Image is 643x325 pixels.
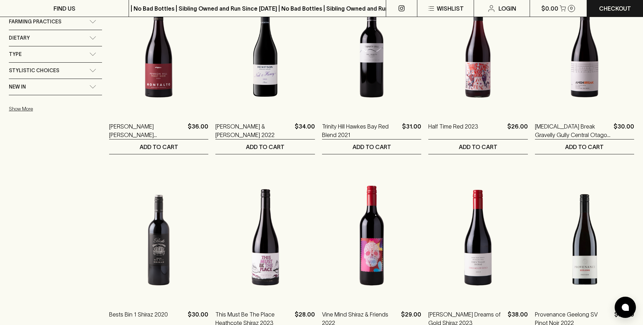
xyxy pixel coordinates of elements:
[140,143,178,151] p: ADD TO CART
[428,122,478,139] a: Half Time Red 2023
[9,34,30,42] span: Dietary
[109,122,185,139] a: [PERSON_NAME] [PERSON_NAME] [PERSON_NAME] Pinot Noir 2023
[402,122,421,139] p: $31.00
[215,139,315,154] button: ADD TO CART
[9,46,102,62] div: Type
[428,176,528,300] img: Barr Eden Dreams of Gold Shiraz 2023
[352,143,391,151] p: ADD TO CART
[215,176,315,300] img: This Must Be The Place Heathcote Shiraz 2023
[295,122,315,139] p: $34.00
[9,50,22,59] span: Type
[565,143,604,151] p: ADD TO CART
[9,14,102,30] div: Farming Practices
[535,176,634,300] img: Provenance Geelong SV Pinot Noir 2022
[622,304,629,311] img: bubble-icon
[246,143,284,151] p: ADD TO CART
[322,139,421,154] button: ADD TO CART
[498,4,516,13] p: Login
[9,66,59,75] span: Stylistic Choices
[9,30,102,46] div: Dietary
[614,122,634,139] p: $30.00
[109,139,208,154] button: ADD TO CART
[535,122,611,139] a: [MEDICAL_DATA] Break Gravelly Gully Central Otago Pinot Noir 2023
[9,79,102,95] div: New In
[428,139,528,154] button: ADD TO CART
[9,63,102,79] div: Stylistic Choices
[599,4,631,13] p: Checkout
[507,122,528,139] p: $26.00
[322,176,421,300] img: Vine Mind Shiraz & Friends 2022
[535,139,634,154] button: ADD TO CART
[459,143,497,151] p: ADD TO CART
[215,122,292,139] a: [PERSON_NAME] & [PERSON_NAME] 2022
[53,4,75,13] p: FIND US
[9,102,102,116] button: Show More
[109,176,208,300] img: Bests Bin 1 Shiraz 2020
[541,4,558,13] p: $0.00
[9,82,26,91] span: New In
[570,6,573,10] p: 0
[9,17,61,26] span: Farming Practices
[188,122,208,139] p: $36.00
[437,4,464,13] p: Wishlist
[322,122,399,139] a: Trinity Hill Hawkes Bay Red Blend 2021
